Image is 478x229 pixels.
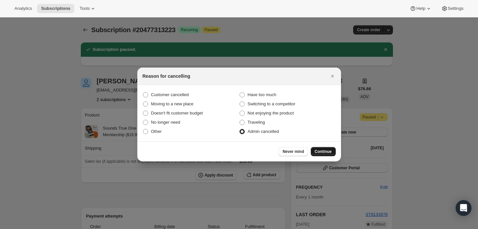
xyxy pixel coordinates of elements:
[311,147,336,156] button: Continue
[248,101,295,106] span: Switching to a competitor
[328,72,337,81] button: Close
[14,6,32,11] span: Analytics
[283,149,304,154] span: Never mind
[448,6,464,11] span: Settings
[151,101,193,106] span: Moving to a new place
[279,147,308,156] button: Never mind
[80,6,90,11] span: Tools
[143,73,190,79] h2: Reason for cancelling
[151,111,203,115] span: Doesn't fit customer budget
[416,6,425,11] span: Help
[437,4,467,13] button: Settings
[248,120,265,125] span: Traveling
[151,120,180,125] span: No longer need
[76,4,100,13] button: Tools
[11,4,36,13] button: Analytics
[248,92,276,97] span: Have too much
[41,6,70,11] span: Subscriptions
[456,200,471,216] div: Open Intercom Messenger
[151,92,189,97] span: Customer cancelled
[37,4,74,13] button: Subscriptions
[315,149,332,154] span: Continue
[248,129,279,134] span: Admin cancelled
[248,111,294,115] span: Not enjoying the product
[151,129,162,134] span: Other
[406,4,436,13] button: Help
